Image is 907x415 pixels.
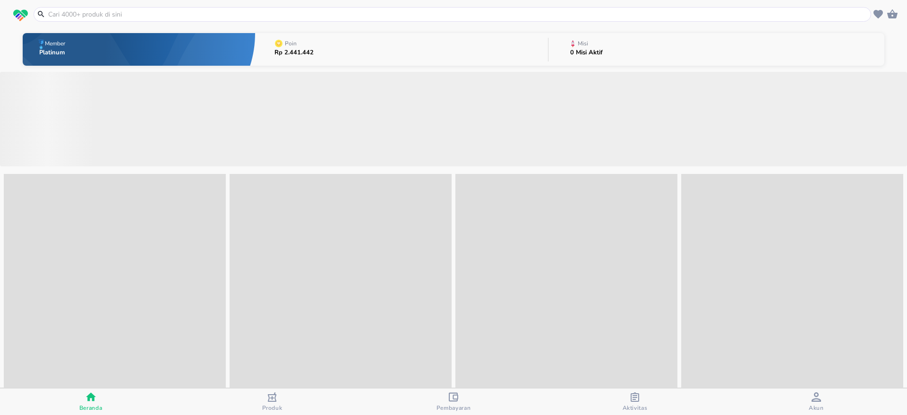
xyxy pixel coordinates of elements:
[13,9,28,22] img: logo_swiperx_s.bd005f3b.svg
[570,50,603,56] p: 0 Misi Aktif
[47,9,869,19] input: Cari 4000+ produk di sini
[39,50,67,56] p: Platinum
[726,389,907,415] button: Akun
[623,404,648,412] span: Aktivitas
[255,31,548,68] button: PoinRp 2.441.442
[23,31,255,68] button: MemberPlatinum
[181,389,363,415] button: Produk
[262,404,282,412] span: Produk
[436,404,471,412] span: Pembayaran
[274,50,314,56] p: Rp 2.441.442
[578,41,588,46] p: Misi
[809,404,824,412] span: Akun
[548,31,884,68] button: Misi0 Misi Aktif
[79,404,103,412] span: Beranda
[285,41,297,46] p: Poin
[45,41,65,46] p: Member
[544,389,726,415] button: Aktivitas
[363,389,544,415] button: Pembayaran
